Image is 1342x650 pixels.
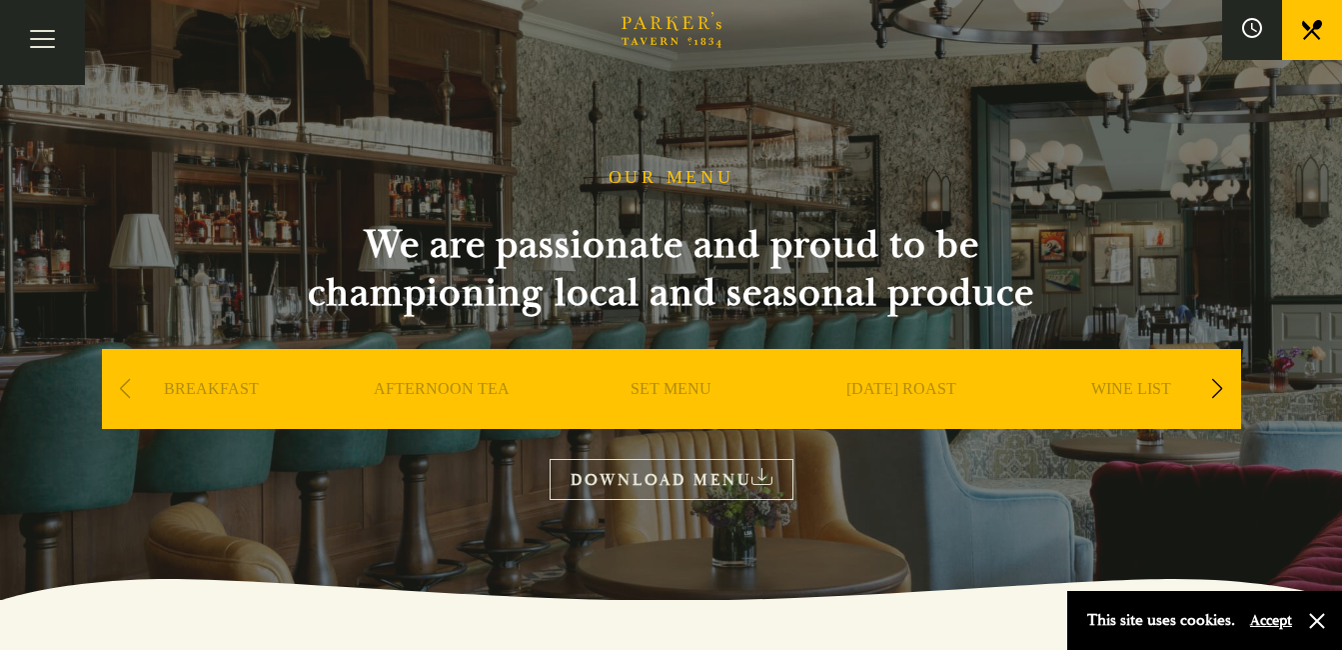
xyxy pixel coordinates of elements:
a: SET MENU [631,379,711,459]
div: 4 / 9 [791,349,1011,489]
a: AFTERNOON TEA [374,379,510,459]
div: 5 / 9 [1021,349,1241,489]
a: WINE LIST [1091,379,1171,459]
a: BREAKFAST [164,379,259,459]
h2: We are passionate and proud to be championing local and seasonal produce [272,221,1071,317]
button: Close and accept [1307,611,1327,631]
div: 1 / 9 [102,349,322,489]
div: 3 / 9 [562,349,781,489]
h1: OUR MENU [609,167,734,189]
div: Next slide [1204,367,1231,411]
button: Accept [1250,611,1292,630]
a: [DATE] ROAST [846,379,956,459]
div: Previous slide [112,367,139,411]
a: DOWNLOAD MENU [550,459,793,500]
p: This site uses cookies. [1087,606,1235,635]
div: 2 / 9 [332,349,552,489]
